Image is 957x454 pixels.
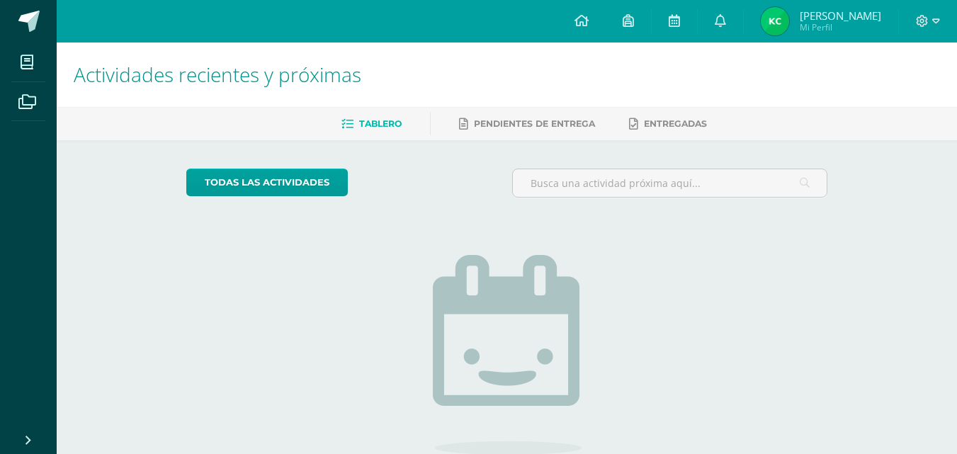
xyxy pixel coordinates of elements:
[186,169,348,196] a: todas las Actividades
[341,113,402,135] a: Tablero
[761,7,789,35] img: 18827d32ecbf6d96fb2bd37fe812f4f1.png
[513,169,827,197] input: Busca una actividad próxima aquí...
[74,61,361,88] span: Actividades recientes y próximas
[644,118,707,129] span: Entregadas
[459,113,595,135] a: Pendientes de entrega
[474,118,595,129] span: Pendientes de entrega
[800,21,881,33] span: Mi Perfil
[629,113,707,135] a: Entregadas
[359,118,402,129] span: Tablero
[800,8,881,23] span: [PERSON_NAME]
